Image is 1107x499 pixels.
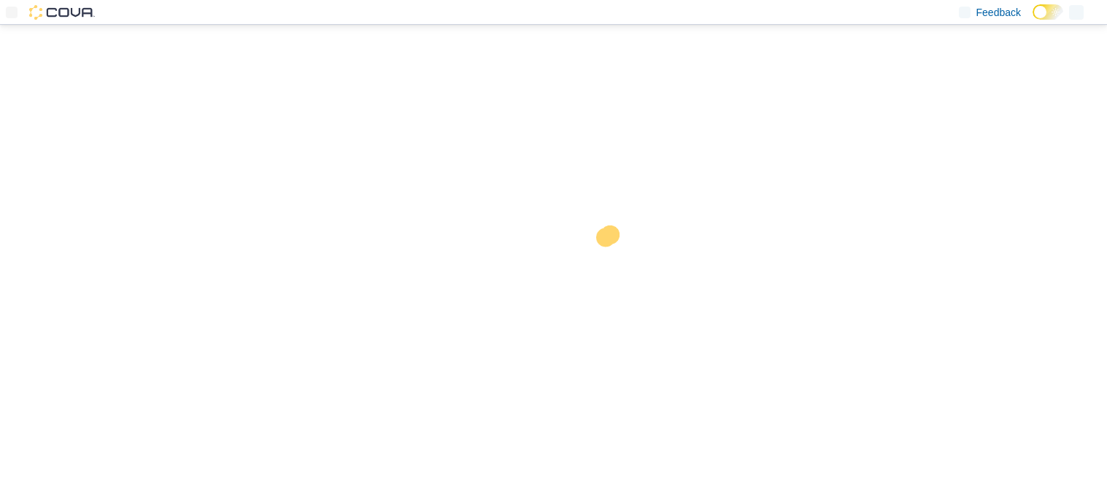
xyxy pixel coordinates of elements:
img: Cova [29,5,95,20]
img: cova-loader [554,214,663,324]
input: Dark Mode [1033,4,1063,20]
span: Feedback [976,5,1021,20]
